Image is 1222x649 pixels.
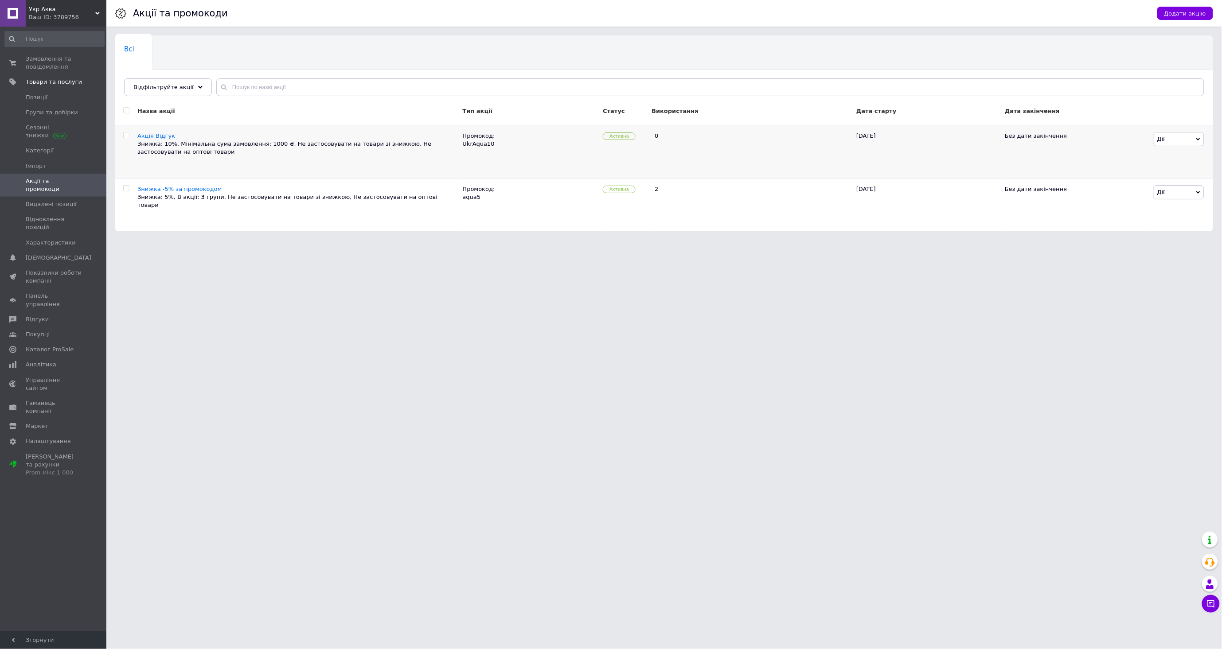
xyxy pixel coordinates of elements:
[26,55,82,71] span: Замовлення та повідомлення
[26,124,82,140] span: Сезонні знижки
[137,140,458,156] div: Знижка: 10%, Мінімальна сума замовлення: 1000 ₴, Не застосовувати на товари зі знижкою, Не застос...
[26,422,48,430] span: Маркет
[26,437,71,445] span: Налаштування
[26,453,82,477] span: [PERSON_NAME] та рахунки
[216,78,1204,96] input: Пошук по назві акції
[1202,595,1220,613] button: Чат з покупцем
[601,101,649,125] div: Статус
[1157,189,1165,195] span: Дії
[29,13,106,21] div: Ваш ID: 3789756
[26,93,47,101] span: Позиції
[135,101,461,125] div: Назва акції
[856,132,1000,140] div: [DATE]
[26,469,82,477] div: Prom мікс 1 000
[137,132,175,139] span: Акція Відгук
[26,361,56,369] span: Аналітика
[26,177,82,193] span: Акції та промокоди
[854,101,1003,125] div: Дата старту
[124,45,134,53] span: Всі
[603,186,636,193] span: Активна
[856,185,1000,193] div: [DATE]
[649,125,854,178] div: 0
[26,200,77,208] span: Видалені позиції
[603,132,636,140] span: Активна
[26,215,82,231] span: Відновлення позицій
[133,8,228,19] h1: Акції та промокоди
[649,101,854,125] div: Використання
[26,399,82,415] span: Гаманець компанії
[1157,136,1165,142] span: Дії
[1003,101,1151,125] div: Дата закінчення
[133,84,194,90] span: Відфільтруйте акції
[4,31,105,47] input: Пошук
[1164,10,1206,17] span: Додати акцію
[26,315,49,323] span: Відгуки
[1003,125,1151,178] div: Без дати закінчення
[26,346,74,354] span: Каталог ProSale
[1003,178,1151,231] div: Без дати закінчення
[26,376,82,392] span: Управління сайтом
[137,193,458,209] div: Знижка: 5%, В акції: 3 групи, Не застосовувати на товари зі знижкою, Не застосовувати на оптові т...
[26,239,76,247] span: Характеристики
[461,101,601,125] div: Тип акції
[137,186,222,192] span: Знижка -5% за промокодом
[461,125,601,178] div: Промокод: UkrAqua10
[26,162,46,170] span: Імпорт
[1157,7,1213,20] button: Додати акцію
[26,147,54,155] span: Категорії
[26,109,78,117] span: Групи та добірки
[26,292,82,308] span: Панель управління
[26,269,82,285] span: Показники роботи компанії
[461,178,601,231] div: Промокод: aqua5
[649,178,854,231] div: 2
[26,78,82,86] span: Товари та послуги
[26,254,91,262] span: [DEMOGRAPHIC_DATA]
[26,330,50,338] span: Покупці
[29,5,95,13] span: Укр Аква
